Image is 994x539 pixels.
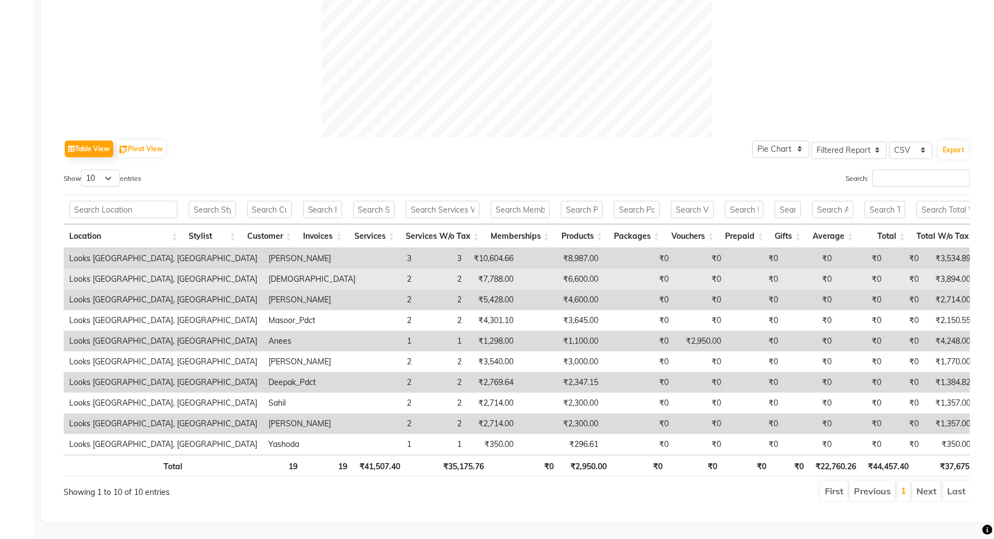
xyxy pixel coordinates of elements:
[924,310,976,331] td: ₹2,150.55
[837,434,887,455] td: ₹0
[784,434,837,455] td: ₹0
[467,413,519,434] td: ₹2,714.00
[604,352,674,372] td: ₹0
[725,201,763,218] input: Search Prepaid
[491,201,550,218] input: Search Memberships
[467,290,519,310] td: ₹5,428.00
[674,352,727,372] td: ₹0
[604,331,674,352] td: ₹0
[837,290,887,310] td: ₹0
[263,310,361,331] td: Masoor_Pdct
[837,393,887,413] td: ₹0
[719,224,769,248] th: Prepaid: activate to sort column ascending
[297,224,348,248] th: Invoices: activate to sort column ascending
[924,352,976,372] td: ₹1,770.00
[772,455,809,477] th: ₹0
[467,248,519,269] td: ₹10,604.66
[887,413,924,434] td: ₹0
[64,413,263,434] td: Looks [GEOGRAPHIC_DATA], [GEOGRAPHIC_DATA]
[361,352,417,372] td: 2
[361,331,417,352] td: 1
[64,393,263,413] td: Looks [GEOGRAPHIC_DATA], [GEOGRAPHIC_DATA]
[519,290,604,310] td: ₹4,600.00
[887,434,924,455] td: ₹0
[117,141,166,157] button: Pivot View
[887,352,924,372] td: ₹0
[353,455,406,477] th: ₹41,507.40
[519,310,604,331] td: ₹3,645.00
[784,372,837,393] td: ₹0
[837,248,887,269] td: ₹0
[784,393,837,413] td: ₹0
[924,248,976,269] td: ₹3,534.89
[865,201,905,218] input: Search Total
[846,170,970,187] label: Search:
[467,393,519,413] td: ₹2,714.00
[887,372,924,393] td: ₹0
[612,455,668,477] th: ₹0
[887,248,924,269] td: ₹0
[263,413,361,434] td: [PERSON_NAME]
[361,372,417,393] td: 2
[614,201,660,218] input: Search Packages
[775,201,801,218] input: Search Gifts
[887,310,924,331] td: ₹0
[303,201,342,218] input: Search Invoices
[64,372,263,393] td: Looks [GEOGRAPHIC_DATA], [GEOGRAPHIC_DATA]
[887,331,924,352] td: ₹0
[727,393,784,413] td: ₹0
[924,290,976,310] td: ₹2,714.00
[361,393,417,413] td: 2
[417,393,467,413] td: 2
[727,248,784,269] td: ₹0
[64,269,263,290] td: Looks [GEOGRAPHIC_DATA], [GEOGRAPHIC_DATA]
[406,201,479,218] input: Search Services W/o Tax
[812,201,853,218] input: Search Average
[604,269,674,290] td: ₹0
[604,413,674,434] td: ₹0
[674,248,727,269] td: ₹0
[674,310,727,331] td: ₹0
[665,224,719,248] th: Vouchers: activate to sort column ascending
[924,331,976,352] td: ₹4,248.00
[723,455,772,477] th: ₹0
[64,170,141,187] label: Show entries
[183,224,241,248] th: Stylist: activate to sort column ascending
[519,248,604,269] td: ₹8,987.00
[915,455,986,477] th: ₹37,675.76
[938,141,969,160] button: Export
[887,393,924,413] td: ₹0
[604,393,674,413] td: ₹0
[189,201,236,218] input: Search Stylist
[784,269,837,290] td: ₹0
[604,434,674,455] td: ₹0
[348,224,400,248] th: Services: activate to sort column ascending
[784,352,837,372] td: ₹0
[242,224,297,248] th: Customer: activate to sort column ascending
[727,310,784,331] td: ₹0
[64,310,263,331] td: Looks [GEOGRAPHIC_DATA], [GEOGRAPHIC_DATA]
[353,201,395,218] input: Search Services
[727,290,784,310] td: ₹0
[64,434,263,455] td: Looks [GEOGRAPHIC_DATA], [GEOGRAPHIC_DATA]
[263,372,361,393] td: Deepak_Pdct
[669,455,723,477] th: ₹0
[727,269,784,290] td: ₹0
[361,434,417,455] td: 1
[674,393,727,413] td: ₹0
[417,290,467,310] td: 2
[671,201,714,218] input: Search Vouchers
[872,170,970,187] input: Search:
[263,434,361,455] td: Yashoda
[361,413,417,434] td: 2
[467,310,519,331] td: ₹4,301.10
[608,224,665,248] th: Packages: activate to sort column ascending
[485,224,555,248] th: Memberships: activate to sort column ascending
[361,248,417,269] td: 3
[406,455,489,477] th: ₹35,175.76
[924,413,976,434] td: ₹1,357.00
[784,310,837,331] td: ₹0
[64,352,263,372] td: Looks [GEOGRAPHIC_DATA], [GEOGRAPHIC_DATA]
[417,331,467,352] td: 1
[674,290,727,310] td: ₹0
